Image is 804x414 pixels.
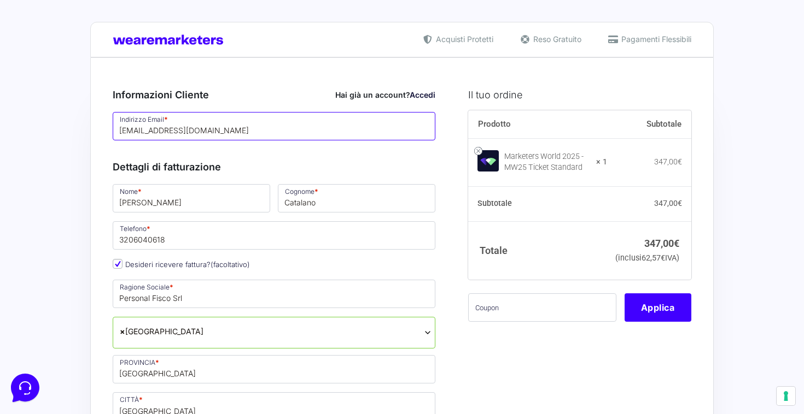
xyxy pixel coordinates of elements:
[168,329,184,339] p: Aiuto
[46,61,173,72] span: [PERSON_NAME]
[113,221,435,250] input: Telefono *
[644,238,679,249] bdi: 347,00
[113,184,270,212] input: Nome *
[76,314,143,339] button: Messaggi
[674,238,679,249] span: €
[410,90,435,99] a: Accedi
[433,33,493,45] span: Acquisti Protetti
[120,326,428,337] span: Italia
[180,61,201,71] p: [DATE]
[468,87,691,102] h3: Il tuo ordine
[477,150,499,171] img: Marketers World 2025 - MW25 Ticket Standard
[18,136,201,158] button: Inizia una conversazione
[678,199,682,208] span: €
[33,329,51,339] p: Home
[642,253,665,263] span: 62,57
[113,87,435,102] h3: Informazioni Cliente
[113,317,435,348] span: Italia
[504,151,590,173] div: Marketers World 2025 - MW25 Ticket Standard
[468,187,608,222] th: Subtotale
[468,293,616,322] input: Coupon
[678,157,682,166] span: €
[113,260,250,269] label: Desideri ricevere fattura?
[9,314,76,339] button: Home
[18,62,39,84] img: dark
[9,9,184,26] h2: [PERSON_NAME] 👋
[654,157,682,166] bdi: 347,00
[113,280,435,308] input: Ragione Sociale *
[211,260,250,269] span: (facoltativo)
[619,33,691,45] span: Pagamenti Flessibili
[615,253,679,263] small: (inclusi IVA)
[113,159,435,174] h3: Dettagli di fatturazione
[278,184,435,212] input: Cognome *
[116,180,201,188] a: Apri Centro Assistenza
[661,253,665,263] span: €
[13,99,206,132] a: AssistenzaCiao 🙂 Se hai qualche domanda siamo qui per aiutarti![DATE]
[46,103,173,114] span: Assistenza
[180,103,201,113] p: [DATE]
[625,293,691,322] button: Applica
[113,259,123,269] input: Desideri ricevere fattura?(facoltativo)
[531,33,581,45] span: Reso Gratuito
[113,112,435,140] input: Indirizzo Email *
[335,89,435,100] div: Hai già un account?
[18,180,85,188] span: Trova una risposta
[46,74,173,85] p: Perfetto [PERSON_NAME], felice che sia tutto risolto 🙂 Se dovessi aver necessità di altro, ci tro...
[46,116,173,127] p: Ciao 🙂 Se hai qualche domanda siamo qui per aiutarti!
[97,44,201,52] a: [DEMOGRAPHIC_DATA] tutto
[607,110,691,139] th: Subtotale
[120,326,125,337] span: ×
[18,104,39,126] img: dark
[468,110,608,139] th: Prodotto
[95,329,124,339] p: Messaggi
[13,57,206,90] a: [PERSON_NAME]Perfetto [PERSON_NAME], felice che sia tutto risolto 🙂 Se dovessi aver necessità di ...
[143,314,210,339] button: Aiuto
[468,221,608,280] th: Totale
[9,371,42,404] iframe: Customerly Messenger Launcher
[654,199,682,208] bdi: 347,00
[777,387,795,405] button: Le tue preferenze relative al consenso per le tecnologie di tracciamento
[25,203,179,214] input: Cerca un articolo...
[113,355,435,383] input: PROVINCIA *
[71,143,161,151] span: Inizia una conversazione
[596,157,607,168] strong: × 1
[18,44,93,52] span: Le tue conversazioni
